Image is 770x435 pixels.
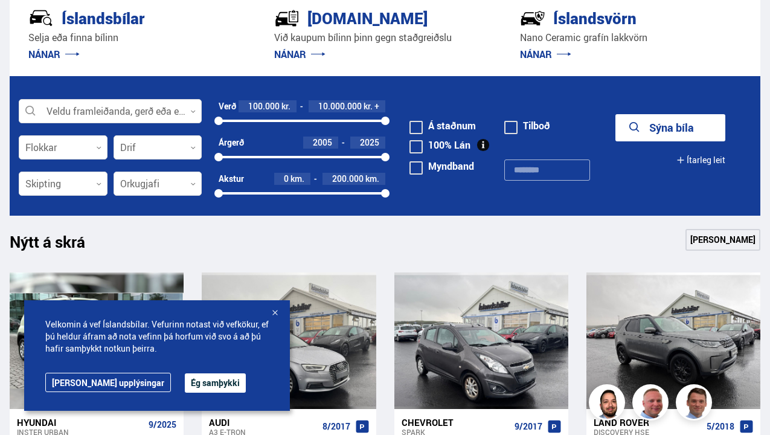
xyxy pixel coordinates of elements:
[707,422,734,431] span: 5/2018
[209,417,317,428] div: Audi
[274,5,300,31] img: tr5P-W3DuiFaO7aO.svg
[274,31,496,45] p: Við kaupum bílinn þinn gegn staðgreiðslu
[17,417,144,428] div: Hyundai
[284,173,289,184] span: 0
[185,373,246,393] button: Ég samþykki
[28,31,250,45] p: Selja eða finna bílinn
[520,5,545,31] img: -Svtn6bYgwAsiwNX.svg
[149,420,176,430] span: 9/2025
[10,5,46,41] button: Opna LiveChat spjallviðmót
[364,101,373,111] span: kr.
[45,318,269,355] span: Velkomin á vef Íslandsbílar. Vefurinn notast við vefkökur, ef þú heldur áfram að nota vefinn þá h...
[219,174,244,184] div: Akstur
[274,48,326,61] a: NÁNAR
[365,174,379,184] span: km.
[281,101,290,111] span: kr.
[520,7,699,28] div: Íslandsvörn
[318,100,362,112] span: 10.000.000
[45,373,171,392] a: [PERSON_NAME] upplýsingar
[409,161,474,171] label: Myndband
[685,229,760,251] a: [PERSON_NAME]
[219,138,244,147] div: Árgerð
[274,7,453,28] div: [DOMAIN_NAME]
[520,48,571,61] a: NÁNAR
[313,137,332,148] span: 2005
[374,101,379,111] span: +
[402,417,510,428] div: Chevrolet
[290,174,304,184] span: km.
[219,101,236,111] div: Verð
[248,100,280,112] span: 100.000
[28,7,207,28] div: Íslandsbílar
[678,386,714,422] img: FbJEzSuNWCJXmdc-.webp
[615,114,725,141] button: Sýna bíla
[594,417,702,428] div: Land Rover
[520,31,742,45] p: Nano Ceramic grafín lakkvörn
[591,386,627,422] img: nhp88E3Fdnt1Opn2.png
[332,173,364,184] span: 200.000
[10,233,106,258] h1: Nýtt á skrá
[28,48,80,61] a: NÁNAR
[322,422,350,431] span: 8/2017
[409,121,476,130] label: Á staðnum
[676,147,725,174] button: Ítarleg leit
[28,5,54,31] img: JRvxyua_JYH6wB4c.svg
[409,140,470,150] label: 100% Lán
[634,386,670,422] img: siFngHWaQ9KaOqBr.png
[515,422,542,431] span: 9/2017
[360,137,379,148] span: 2025
[504,121,550,130] label: Tilboð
